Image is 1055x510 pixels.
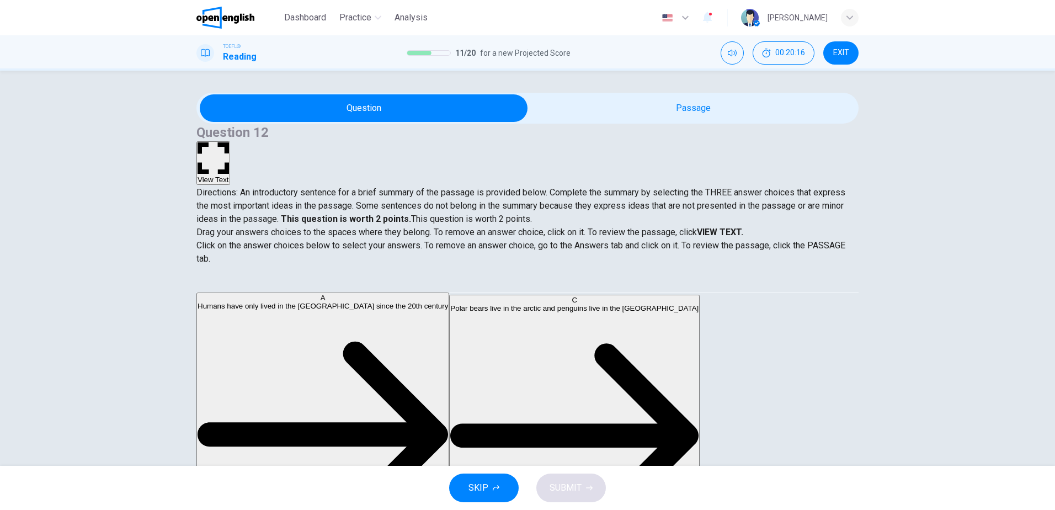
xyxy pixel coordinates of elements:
[741,9,759,26] img: Profile picture
[455,46,476,60] span: 11 / 20
[449,474,519,502] button: SKIP
[823,41,859,65] button: EXIT
[335,8,386,28] button: Practice
[721,41,744,65] div: Mute
[833,49,849,57] span: EXIT
[468,480,488,496] span: SKIP
[753,41,814,65] div: Hide
[196,124,859,141] h4: Question 12
[775,49,805,57] span: 00:20:16
[280,8,331,28] button: Dashboard
[395,11,428,24] span: Analysis
[480,46,571,60] span: for a new Projected Score
[450,304,699,312] span: Polar bears live in the arctic and penguins live in the [GEOGRAPHIC_DATA]
[198,302,448,310] span: Humans have only lived in the [GEOGRAPHIC_DATA] since the 20th century
[196,239,859,265] p: Click on the answer choices below to select your answers. To remove an answer choice, go to the A...
[196,7,280,29] a: OpenEnglish logo
[284,11,326,24] span: Dashboard
[198,294,448,302] div: A
[390,8,432,28] button: Analysis
[339,11,371,24] span: Practice
[196,265,859,292] div: Choose test type tabs
[223,42,241,50] span: TOEFL®
[196,141,230,185] button: View Text
[223,50,257,63] h1: Reading
[768,11,828,24] div: [PERSON_NAME]
[279,214,411,224] strong: This question is worth 2 points.
[753,41,814,65] button: 00:20:16
[196,187,845,224] span: Directions: An introductory sentence for a brief summary of the passage is provided below. Comple...
[196,7,254,29] img: OpenEnglish logo
[196,226,859,239] p: Drag your answers choices to the spaces where they belong. To remove an answer choice, click on i...
[660,14,674,22] img: en
[450,296,699,304] div: C
[411,214,532,224] span: This question is worth 2 points.
[697,227,743,237] strong: VIEW TEXT.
